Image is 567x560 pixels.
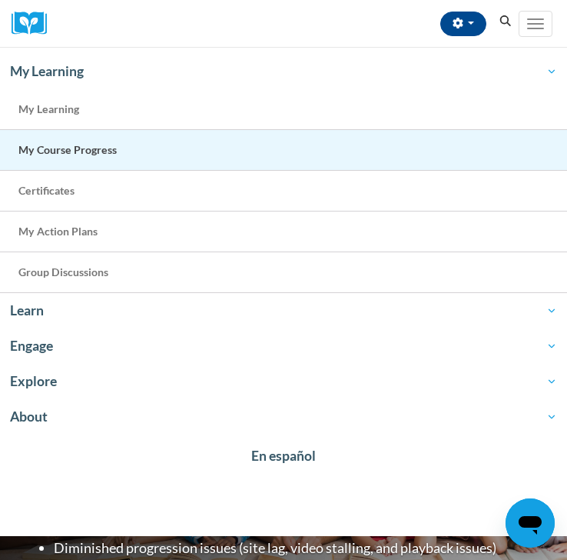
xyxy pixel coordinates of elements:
[506,498,555,548] iframe: Button to launch messaging window
[12,12,58,35] a: Cox Campus
[494,12,517,31] button: Search
[10,372,557,391] span: Explore
[54,537,544,559] li: Diminished progression issues (site lag, video stalling, and playback issues)
[18,184,75,197] span: Certificates
[18,143,117,156] span: My Course Progress
[18,102,79,115] span: My Learning
[10,302,557,320] span: Learn
[10,62,557,81] span: My Learning
[10,337,557,355] span: Engage
[18,225,98,238] span: My Action Plans
[10,408,557,426] span: About
[18,265,108,278] span: Group Discussions
[440,12,486,36] button: Account Settings
[251,448,316,464] span: En español
[12,12,58,35] img: Logo brand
